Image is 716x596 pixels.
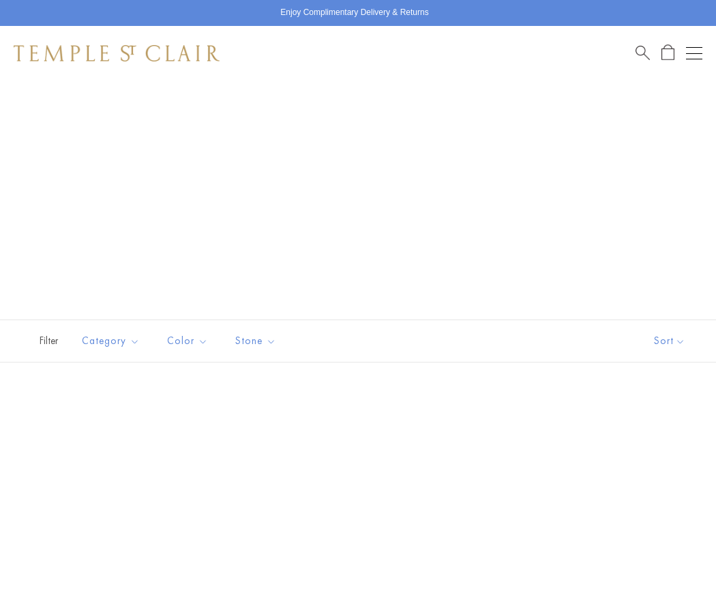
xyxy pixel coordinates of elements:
[636,44,650,61] a: Search
[157,326,218,356] button: Color
[14,45,220,61] img: Temple St. Clair
[160,332,218,350] span: Color
[225,326,286,356] button: Stone
[72,326,150,356] button: Category
[228,332,286,350] span: Stone
[661,44,674,61] a: Open Shopping Bag
[280,6,428,20] p: Enjoy Complimentary Delivery & Returns
[623,320,716,362] button: Show sort by
[75,332,150,350] span: Category
[686,45,702,61] button: Open navigation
